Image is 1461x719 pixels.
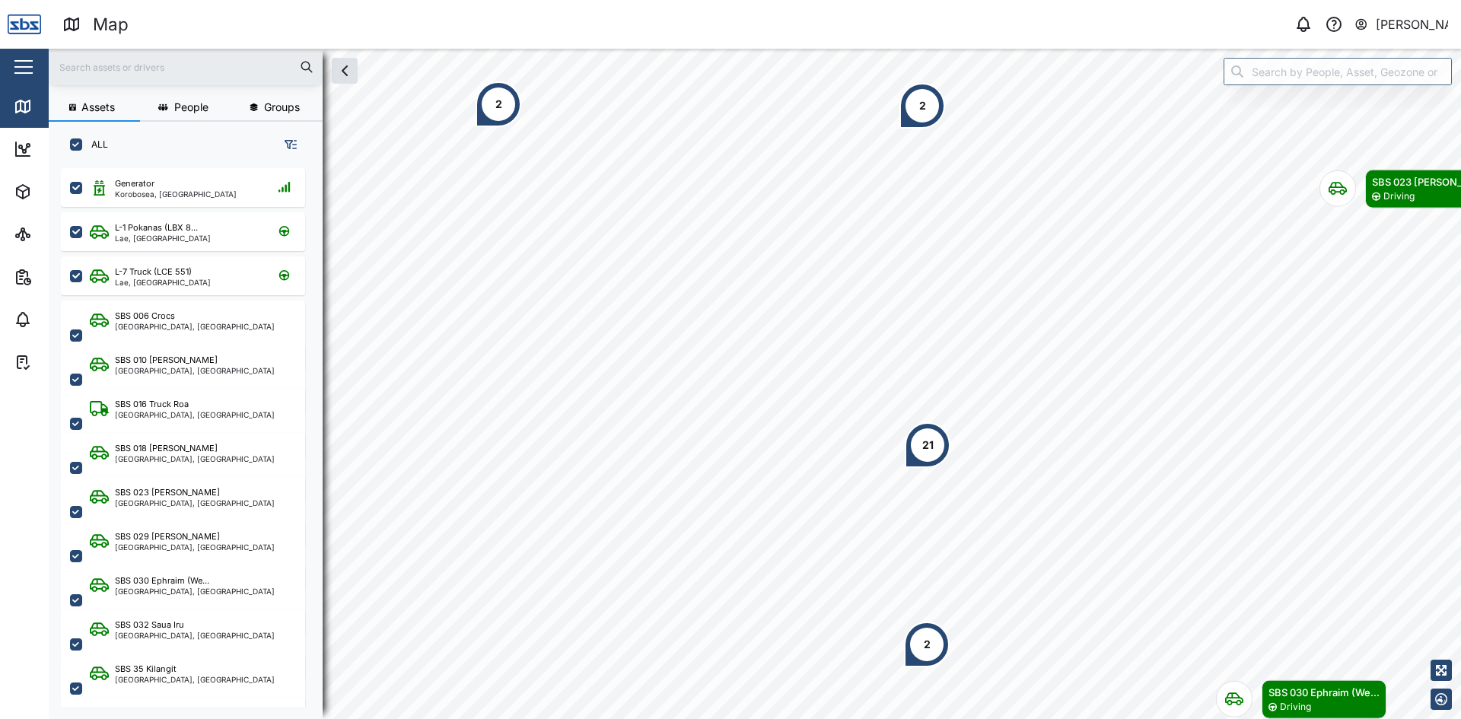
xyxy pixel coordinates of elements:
span: People [174,102,208,113]
div: [GEOGRAPHIC_DATA], [GEOGRAPHIC_DATA] [115,367,275,374]
span: Groups [264,102,300,113]
div: Map marker [905,422,950,468]
button: [PERSON_NAME] [1354,14,1449,35]
div: Map marker [476,81,521,127]
div: grid [61,163,322,707]
div: Driving [1383,189,1415,204]
div: [GEOGRAPHIC_DATA], [GEOGRAPHIC_DATA] [115,676,275,683]
div: 2 [919,97,926,114]
div: Tasks [40,354,81,371]
input: Search assets or drivers [58,56,314,78]
div: Map [40,98,74,115]
div: Lae, [GEOGRAPHIC_DATA] [115,234,211,242]
div: Map marker [1216,680,1386,719]
div: [GEOGRAPHIC_DATA], [GEOGRAPHIC_DATA] [115,587,275,595]
div: [GEOGRAPHIC_DATA], [GEOGRAPHIC_DATA] [115,632,275,639]
div: [GEOGRAPHIC_DATA], [GEOGRAPHIC_DATA] [115,543,275,551]
div: [GEOGRAPHIC_DATA], [GEOGRAPHIC_DATA] [115,411,275,418]
span: Assets [81,102,115,113]
div: SBS 006 Crocs [115,310,175,323]
div: Korobosea, [GEOGRAPHIC_DATA] [115,190,237,198]
div: [PERSON_NAME] [1376,15,1449,34]
div: [GEOGRAPHIC_DATA], [GEOGRAPHIC_DATA] [115,323,275,330]
div: Sites [40,226,76,243]
div: Assets [40,183,87,200]
div: Generator [115,177,154,190]
div: Map marker [904,622,950,667]
div: SBS 030 Ephraim (We... [115,574,209,587]
div: Dashboard [40,141,108,157]
div: 2 [495,96,502,113]
div: Alarms [40,311,87,328]
label: ALL [82,138,108,151]
input: Search by People, Asset, Geozone or Place [1224,58,1452,85]
div: L-7 Truck (LCE 551) [115,266,192,278]
div: SBS 029 [PERSON_NAME] [115,530,220,543]
div: SBS 030 Ephraim (We... [1268,685,1380,700]
img: Main Logo [8,8,41,41]
div: Map [93,11,129,38]
div: SBS 010 [PERSON_NAME] [115,354,218,367]
div: Lae, [GEOGRAPHIC_DATA] [115,278,211,286]
div: Reports [40,269,91,285]
div: SBS 018 [PERSON_NAME] [115,442,218,455]
div: SBS 023 [PERSON_NAME] [115,486,220,499]
div: Driving [1280,700,1311,714]
div: SBS 016 Truck Roa [115,398,189,411]
div: SBS 032 Saua Iru [115,619,184,632]
div: 21 [922,437,934,453]
div: [GEOGRAPHIC_DATA], [GEOGRAPHIC_DATA] [115,499,275,507]
div: Map marker [899,83,945,129]
div: SBS 35 Kilangit [115,663,177,676]
div: L-1 Pokanas (LBX 8... [115,221,198,234]
div: 2 [924,636,931,653]
div: [GEOGRAPHIC_DATA], [GEOGRAPHIC_DATA] [115,455,275,463]
canvas: Map [49,49,1461,719]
